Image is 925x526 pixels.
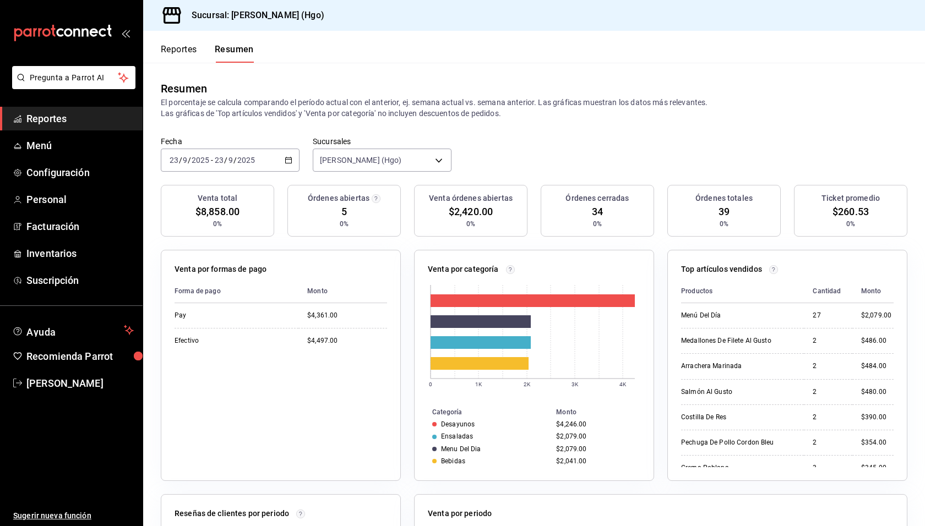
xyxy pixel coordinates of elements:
[307,336,387,346] div: $4,497.00
[429,193,513,204] h3: Venta órdenes abiertas
[449,204,493,219] span: $2,420.00
[195,204,240,219] span: $8,858.00
[26,324,119,337] span: Ayuda
[169,156,179,165] input: --
[466,219,475,229] span: 0%
[681,361,791,371] div: Arrachera Marinada
[441,420,475,428] div: Desayunos
[26,273,134,288] span: Suscripción
[175,336,285,346] div: Efectivo
[175,264,266,275] p: Venta por formas de pago
[429,381,432,387] text: 0
[175,280,298,303] th: Forma de pago
[179,156,182,165] span: /
[681,438,791,447] div: Pechuga De Pollo Cordon Bleu
[161,138,300,145] label: Fecha
[26,349,134,364] span: Recomienda Parrot
[161,97,907,119] p: El porcentaje se calcula comparando el período actual con el anterior, ej. semana actual vs. sema...
[441,432,473,440] div: Ensaladas
[720,219,728,229] span: 0%
[821,193,880,204] h3: Ticket promedio
[188,156,191,165] span: /
[813,463,844,473] div: 3
[861,413,894,422] div: $390.00
[8,80,135,91] a: Pregunta a Parrot AI
[524,381,531,387] text: 2K
[13,510,134,522] span: Sugerir nueva función
[556,457,636,465] div: $2,041.00
[556,420,636,428] div: $4,246.00
[861,438,894,447] div: $354.00
[26,246,134,261] span: Inventarios
[593,219,602,229] span: 0%
[214,156,224,165] input: --
[26,111,134,126] span: Reportes
[813,311,844,320] div: 27
[308,193,369,204] h3: Órdenes abiertas
[211,156,213,165] span: -
[340,219,349,229] span: 0%
[441,457,465,465] div: Bebidas
[813,413,844,422] div: 2
[198,193,237,204] h3: Venta total
[556,432,636,440] div: $2,079.00
[228,156,233,165] input: --
[237,156,255,165] input: ----
[681,311,791,320] div: Menú Del Día
[26,138,134,153] span: Menú
[813,336,844,346] div: 2
[26,192,134,207] span: Personal
[846,219,855,229] span: 0%
[861,361,894,371] div: $484.00
[681,336,791,346] div: Medallones De Filete Al Gusto
[719,204,730,219] span: 39
[619,381,627,387] text: 4K
[475,381,482,387] text: 1K
[695,193,753,204] h3: Órdenes totales
[182,156,188,165] input: --
[161,44,197,63] button: Reportes
[813,361,844,371] div: 2
[681,264,762,275] p: Top artículos vendidos
[233,156,237,165] span: /
[833,204,869,219] span: $260.53
[121,29,130,37] button: open_drawer_menu
[26,219,134,234] span: Facturación
[592,204,603,219] span: 34
[191,156,210,165] input: ----
[341,204,347,219] span: 5
[428,264,499,275] p: Venta por categoría
[552,406,654,418] th: Monto
[556,445,636,453] div: $2,079.00
[565,193,629,204] h3: Órdenes cerradas
[224,156,227,165] span: /
[804,280,852,303] th: Cantidad
[298,280,387,303] th: Monto
[213,219,222,229] span: 0%
[681,387,791,397] div: Salmón Al Gusto
[183,9,324,22] h3: Sucursal: [PERSON_NAME] (Hgo)
[861,311,894,320] div: $2,079.00
[441,445,481,453] div: Menu Del Dia
[415,406,552,418] th: Categoría
[861,336,894,346] div: $486.00
[681,280,804,303] th: Productos
[861,463,894,473] div: $345.00
[313,138,451,145] label: Sucursales
[161,80,207,97] div: Resumen
[175,311,285,320] div: Pay
[175,508,289,519] p: Reseñas de clientes por periodo
[26,376,134,391] span: [PERSON_NAME]
[572,381,579,387] text: 3K
[428,508,492,519] p: Venta por periodo
[852,280,894,303] th: Monto
[813,387,844,397] div: 2
[26,165,134,180] span: Configuración
[681,413,791,422] div: Costilla De Res
[30,72,118,84] span: Pregunta a Parrot AI
[12,66,135,89] button: Pregunta a Parrot AI
[861,387,894,397] div: $480.00
[307,311,387,320] div: $4,361.00
[813,438,844,447] div: 2
[681,463,791,473] div: Crema Poblana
